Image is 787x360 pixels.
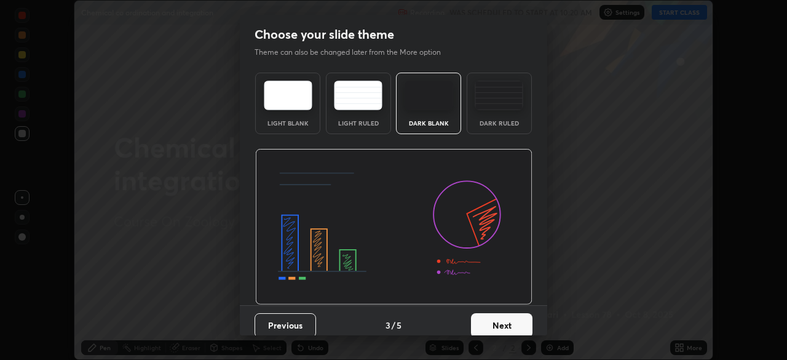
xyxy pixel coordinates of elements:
h2: Choose your slide theme [255,26,394,42]
img: darkTheme.f0cc69e5.svg [405,81,453,110]
img: lightRuledTheme.5fabf969.svg [334,81,382,110]
h4: 3 [386,319,390,332]
img: lightTheme.e5ed3b09.svg [264,81,312,110]
button: Previous [255,313,316,338]
div: Light Blank [263,120,312,126]
div: Dark Ruled [475,120,524,126]
img: darkThemeBanner.d06ce4a2.svg [255,149,532,305]
button: Next [471,313,532,338]
h4: / [392,319,395,332]
p: Theme can also be changed later from the More option [255,47,454,58]
div: Light Ruled [334,120,383,126]
div: Dark Blank [404,120,453,126]
img: darkRuledTheme.de295e13.svg [475,81,523,110]
h4: 5 [397,319,401,332]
